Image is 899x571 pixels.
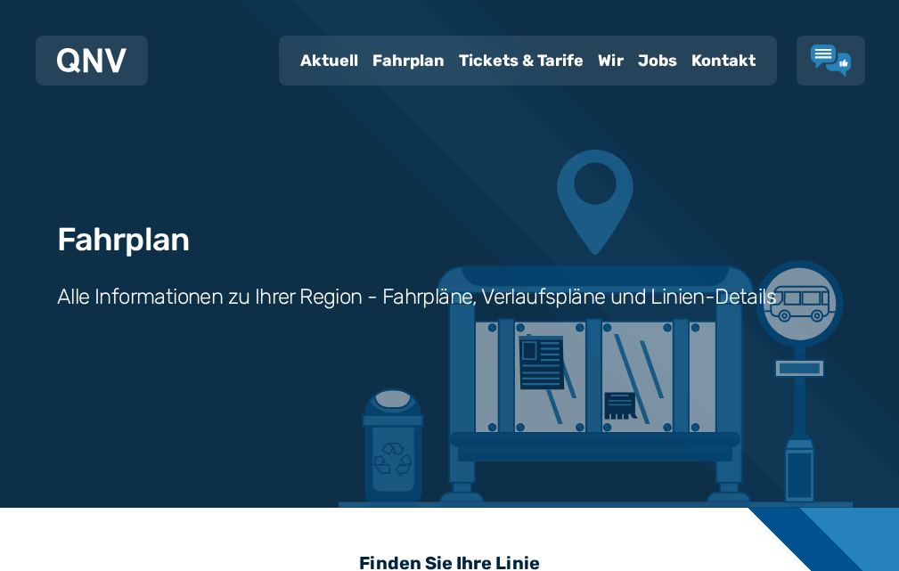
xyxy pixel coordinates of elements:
img: QNV Logo [57,48,127,73]
h3: Alle Informationen zu Ihrer Region - Fahrpläne, Verlaufspläne und Linien-Details [57,282,776,311]
a: Lob & Kritik [811,45,851,77]
a: Jobs [631,37,684,84]
a: Fahrplan [365,37,452,84]
a: Aktuell [293,37,365,84]
a: Kontakt [684,37,763,84]
a: Tickets & Tarife [452,37,591,84]
h1: Fahrplan [57,222,189,257]
a: Wir [591,37,631,84]
a: QNV Logo [57,43,127,78]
